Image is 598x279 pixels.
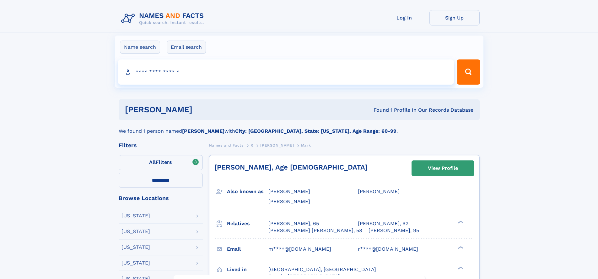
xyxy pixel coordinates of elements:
[369,227,419,234] a: [PERSON_NAME], 95
[119,155,203,170] label: Filters
[358,220,408,227] a: [PERSON_NAME], 92
[118,59,454,85] input: search input
[227,218,268,229] h3: Relatives
[120,41,160,54] label: Name search
[209,141,244,149] a: Names and Facts
[119,142,203,148] div: Filters
[167,41,206,54] label: Email search
[283,107,473,114] div: Found 1 Profile In Our Records Database
[379,10,429,25] a: Log In
[251,143,253,148] span: R
[268,198,310,204] span: [PERSON_NAME]
[149,159,156,165] span: All
[119,195,203,201] div: Browse Locations
[301,143,311,148] span: Mark
[125,106,283,114] h1: [PERSON_NAME]
[121,229,150,234] div: [US_STATE]
[119,120,480,135] div: We found 1 person named with .
[456,245,464,249] div: ❯
[358,188,400,194] span: [PERSON_NAME]
[456,220,464,224] div: ❯
[429,10,480,25] a: Sign Up
[260,141,294,149] a: [PERSON_NAME]
[268,220,319,227] a: [PERSON_NAME], 65
[412,161,474,176] a: View Profile
[428,161,458,176] div: View Profile
[227,186,268,197] h3: Also known as
[227,264,268,275] h3: Lived in
[268,227,362,234] a: [PERSON_NAME] [PERSON_NAME], 58
[121,213,150,218] div: [US_STATE]
[121,260,150,265] div: [US_STATE]
[121,245,150,250] div: [US_STATE]
[214,163,368,171] a: [PERSON_NAME], Age [DEMOGRAPHIC_DATA]
[182,128,224,134] b: [PERSON_NAME]
[260,143,294,148] span: [PERSON_NAME]
[268,266,376,272] span: [GEOGRAPHIC_DATA], [GEOGRAPHIC_DATA]
[456,266,464,270] div: ❯
[268,188,310,194] span: [PERSON_NAME]
[119,10,209,27] img: Logo Names and Facts
[457,59,480,85] button: Search Button
[251,141,253,149] a: R
[235,128,396,134] b: City: [GEOGRAPHIC_DATA], State: [US_STATE], Age Range: 60-99
[227,244,268,254] h3: Email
